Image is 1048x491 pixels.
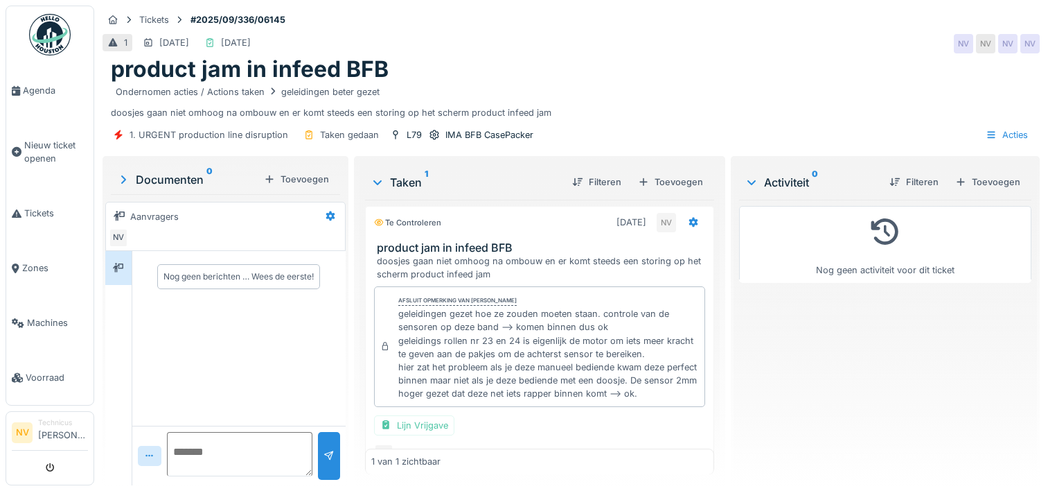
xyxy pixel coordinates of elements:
div: Toevoegen [258,170,335,189]
span: Machines [27,316,88,329]
div: Afsluit opmerking van [PERSON_NAME] [398,296,517,306]
div: NV [954,34,973,53]
li: NV [12,422,33,443]
div: Activiteit [745,174,878,191]
a: Agenda [6,63,94,118]
div: 1. URGENT production line disruption [130,128,288,141]
sup: 1 [425,174,428,191]
div: Tickets [139,13,169,26]
sup: 0 [206,171,213,188]
div: L79 [407,128,422,141]
div: 1 [124,36,127,49]
div: geleidingen gezet hoe ze zouden moeten staan. controle van de sensoren op deze band --> komen bin... [398,307,699,400]
span: Nieuw ticket openen [24,139,88,165]
div: Te controleren [374,217,441,229]
div: IMA BFB CasePacker [445,128,533,141]
div: Filteren [884,173,944,191]
div: NV [374,444,393,463]
div: [DATE] [159,36,189,49]
div: doosjes gaan niet omhoog na ombouw en er komt steeds een storing op het scherm product infeed jam [111,83,1031,119]
div: Lijn Vrijgave [374,415,454,436]
div: Nog geen activiteit voor dit ticket [748,212,1022,277]
div: Ondernomen acties / Actions taken geleidingen beter gezet [116,85,380,98]
div: NV [109,228,128,248]
h3: product jam in infeed BFB [377,241,708,255]
a: Nieuw ticket openen [6,118,94,186]
div: Taken gedaan [320,128,379,141]
a: Tickets [6,186,94,241]
a: Machines [6,295,94,350]
div: doosjes gaan niet omhoog na ombouw en er komt steeds een storing op het scherm product infeed jam [377,255,708,281]
div: Toevoegen [632,173,709,191]
div: Aanvragers [130,210,179,223]
img: Badge_color-CXgf-gQk.svg [29,14,71,55]
div: Documenten [116,171,258,188]
div: Nog geen berichten … Wees de eerste! [163,270,314,283]
div: [DATE] [616,216,646,229]
div: Technicus [38,417,88,428]
div: [DATE] [221,36,251,49]
div: Taken [371,174,561,191]
div: NV [657,213,676,232]
div: Filteren [567,173,627,191]
a: Voorraad [6,350,94,405]
strong: #2025/09/336/06145 [185,13,291,26]
h1: product jam in infeed BFB [111,56,389,83]
span: Tickets [24,207,88,220]
div: NV [998,34,1018,53]
li: [PERSON_NAME] [38,417,88,447]
span: Agenda [23,84,88,97]
div: NV [976,34,995,53]
div: 1 van 1 zichtbaar [371,455,441,468]
span: Zones [22,261,88,275]
div: Acties [979,125,1034,145]
div: Toevoegen [950,173,1026,191]
a: Zones [6,241,94,295]
sup: 0 [812,174,818,191]
a: NV Technicus[PERSON_NAME] [12,417,88,451]
div: NV [1020,34,1040,53]
span: Voorraad [26,371,88,384]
